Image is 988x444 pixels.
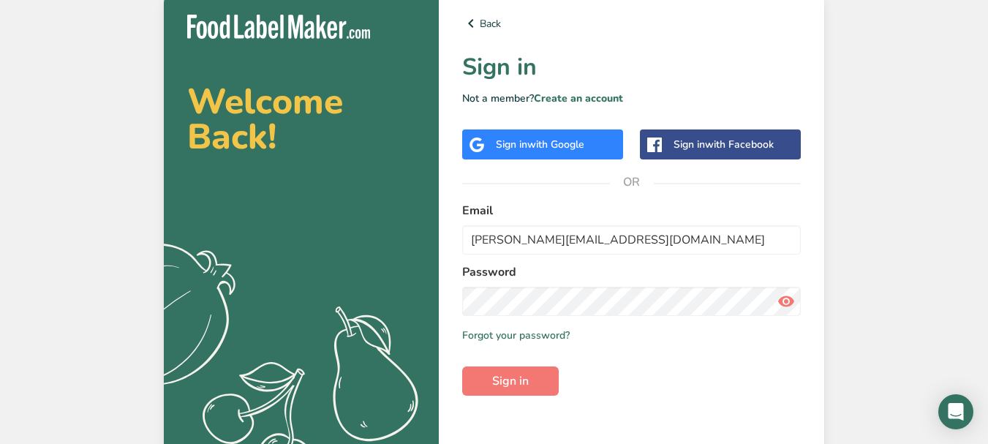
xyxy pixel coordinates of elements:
[462,263,801,281] label: Password
[462,328,570,343] a: Forgot your password?
[462,91,801,106] p: Not a member?
[187,84,415,154] h2: Welcome Back!
[462,15,801,32] a: Back
[462,225,801,255] input: Enter Your Email
[674,137,774,152] div: Sign in
[462,50,801,85] h1: Sign in
[938,394,973,429] div: Open Intercom Messenger
[462,366,559,396] button: Sign in
[527,138,584,151] span: with Google
[705,138,774,151] span: with Facebook
[492,372,529,390] span: Sign in
[187,15,370,39] img: Food Label Maker
[534,91,623,105] a: Create an account
[496,137,584,152] div: Sign in
[610,160,654,204] span: OR
[462,202,801,219] label: Email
